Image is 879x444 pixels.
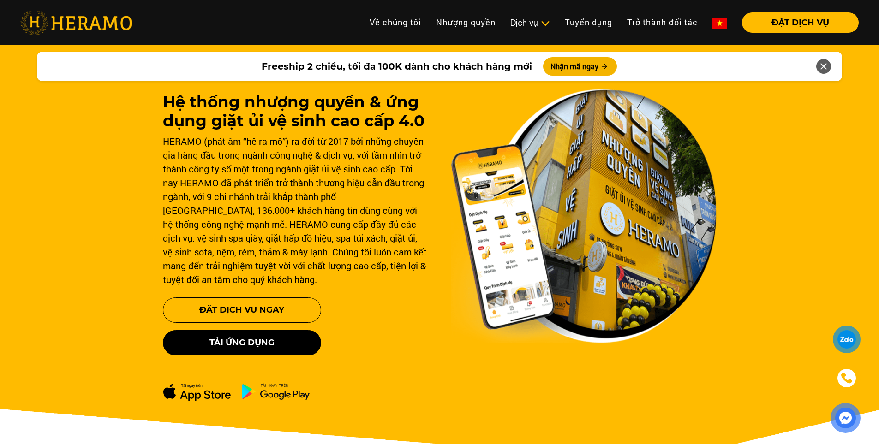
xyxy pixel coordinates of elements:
[510,17,550,29] div: Dịch vụ
[262,59,532,73] span: Freeship 2 chiều, tối đa 100K dành cho khách hàng mới
[742,12,859,33] button: ĐẶT DỊCH VỤ
[163,93,429,130] h1: Hệ thống nhượng quyền & ứng dụng giặt ủi vệ sinh cao cấp 4.0
[712,18,727,29] img: vn-flag.png
[163,330,321,355] button: Tải ứng dụng
[163,134,429,286] div: HERAMO (phát âm “hê-ra-mô”) ra đời từ 2017 bởi những chuyên gia hàng đầu trong ngành công nghệ & ...
[620,12,705,32] a: Trở thành đối tác
[540,19,550,28] img: subToggleIcon
[163,383,231,401] img: apple-dowload
[451,89,717,343] img: banner
[842,373,852,383] img: phone-icon
[834,366,859,391] a: phone-icon
[242,383,310,400] img: ch-dowload
[163,297,321,323] button: Đặt Dịch Vụ Ngay
[557,12,620,32] a: Tuyển dụng
[543,57,617,76] button: Nhận mã ngay
[429,12,503,32] a: Nhượng quyền
[362,12,429,32] a: Về chúng tôi
[20,11,132,35] img: heramo-logo.png
[735,18,859,27] a: ĐẶT DỊCH VỤ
